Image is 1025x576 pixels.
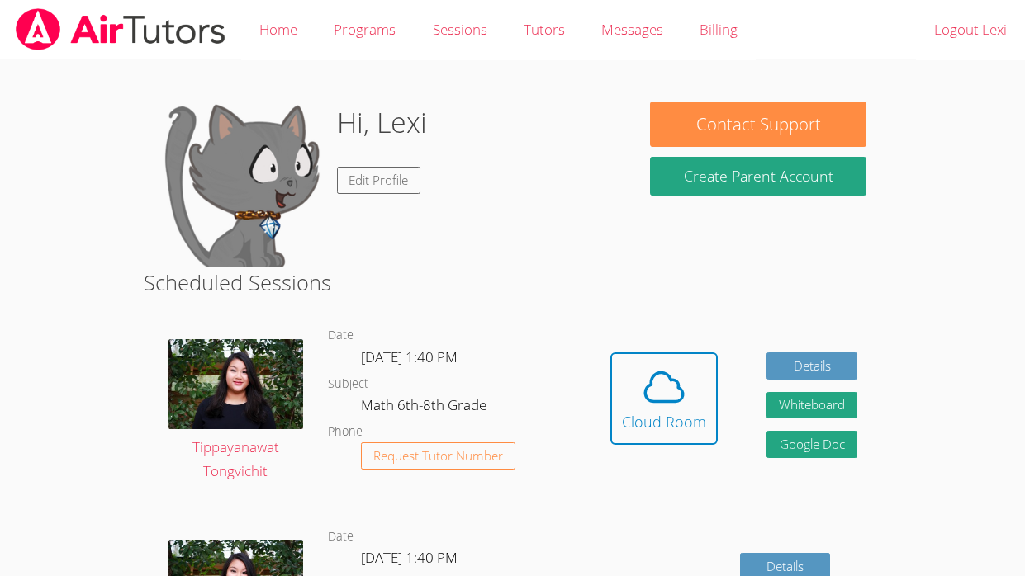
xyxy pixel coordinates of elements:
[766,392,857,419] button: Whiteboard
[361,548,458,567] span: [DATE] 1:40 PM
[328,325,354,346] dt: Date
[14,8,227,50] img: airtutors_banner-c4298cdbf04f3fff15de1276eac7730deb9818008684d7c2e4769d2f7ddbe033.png
[361,442,515,470] button: Request Tutor Number
[650,102,866,147] button: Contact Support
[361,394,490,422] dd: Math 6th-8th Grade
[144,267,882,298] h2: Scheduled Sessions
[373,450,503,462] span: Request Tutor Number
[601,20,663,39] span: Messages
[328,374,368,394] dt: Subject
[337,167,421,194] a: Edit Profile
[168,339,303,484] a: Tippayanawat Tongvichit
[361,347,458,366] span: [DATE] 1:40 PM
[610,352,718,445] button: Cloud Room
[168,339,303,429] img: IMG_0561.jpeg
[328,422,363,442] dt: Phone
[328,526,354,547] dt: Date
[622,410,706,433] div: Cloud Room
[650,157,866,196] button: Create Parent Account
[766,431,857,458] a: Google Doc
[337,102,427,144] h1: Hi, Lexi
[159,102,324,267] img: default.png
[766,352,857,380] a: Details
